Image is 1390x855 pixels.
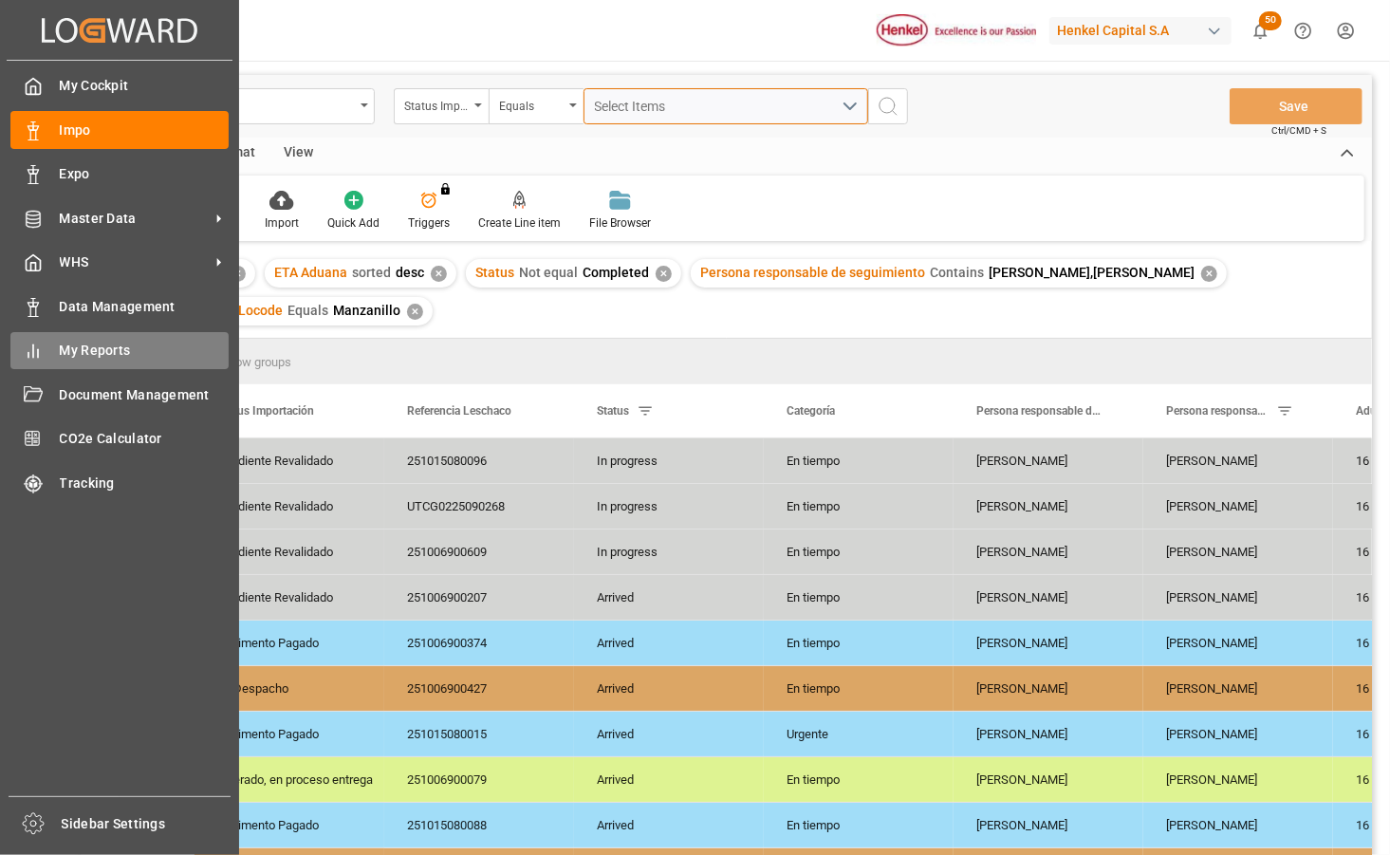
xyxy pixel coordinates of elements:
[60,429,230,449] span: CO2e Calculator
[384,575,574,620] div: 251006900207
[431,266,447,282] div: ✕
[217,485,361,529] div: Pendiente Revalidado
[954,530,1143,574] div: [PERSON_NAME]
[217,758,361,802] div: Liberado, en proceso entrega
[60,341,230,361] span: My Reports
[1143,666,1333,711] div: [PERSON_NAME]
[10,420,229,457] a: CO2e Calculator
[1143,438,1333,483] div: [PERSON_NAME]
[499,93,564,115] div: Equals
[954,438,1143,483] div: [PERSON_NAME]
[583,265,649,280] span: Completed
[217,713,361,756] div: Pedimento Pagado
[1143,530,1333,574] div: [PERSON_NAME]
[394,88,489,124] button: open menu
[574,803,764,847] div: Arrived
[954,666,1143,711] div: [PERSON_NAME]
[384,803,574,847] div: 251015080088
[475,265,514,280] span: Status
[764,438,954,483] div: En tiempo
[1166,404,1269,418] span: Persona responsable de seguimiento
[60,164,230,184] span: Expo
[1143,621,1333,665] div: [PERSON_NAME]
[574,530,764,574] div: In progress
[287,303,328,318] span: Equals
[384,484,574,529] div: UTCG0225090268
[217,439,361,483] div: Pendiente Revalidado
[384,621,574,665] div: 251006900374
[574,484,764,529] div: In progress
[407,404,511,418] span: Referencia Leschaco
[764,530,954,574] div: En tiempo
[764,484,954,529] div: En tiempo
[574,712,764,756] div: Arrived
[954,484,1143,529] div: [PERSON_NAME]
[764,712,954,756] div: Urgente
[60,209,210,229] span: Master Data
[1143,803,1333,847] div: [PERSON_NAME]
[764,757,954,802] div: En tiempo
[384,438,574,483] div: 251015080096
[597,404,629,418] span: Status
[10,464,229,501] a: Tracking
[384,757,574,802] div: 251006900079
[574,621,764,665] div: Arrived
[478,214,561,232] div: Create Line item
[1239,9,1282,52] button: show 50 new notifications
[384,530,574,574] div: 251006900609
[60,76,230,96] span: My Cockpit
[1282,9,1325,52] button: Help Center
[217,667,361,711] div: En Despacho
[1201,266,1217,282] div: ✕
[10,111,229,148] a: Impo
[384,666,574,711] div: 251006900427
[954,621,1143,665] div: [PERSON_NAME]
[10,67,229,104] a: My Cockpit
[930,265,984,280] span: Contains
[269,138,327,170] div: View
[595,99,676,114] span: Select Items
[700,265,925,280] span: Persona responsable de seguimiento
[656,266,672,282] div: ✕
[217,804,361,847] div: Pedimento Pagado
[60,297,230,317] span: Data Management
[574,757,764,802] div: Arrived
[1143,575,1333,620] div: [PERSON_NAME]
[60,252,210,272] span: WHS
[589,214,651,232] div: File Browser
[10,376,229,413] a: Document Management
[217,622,361,665] div: Pedimento Pagado
[265,214,299,232] div: Import
[764,666,954,711] div: En tiempo
[574,438,764,483] div: In progress
[396,265,424,280] span: desc
[352,265,391,280] span: sorted
[764,575,954,620] div: En tiempo
[384,712,574,756] div: 251015080015
[954,575,1143,620] div: [PERSON_NAME]
[868,88,908,124] button: search button
[1259,11,1282,30] span: 50
[954,712,1143,756] div: [PERSON_NAME]
[787,404,835,418] span: Categoría
[976,404,1103,418] span: Persona responsable de la importacion
[1143,712,1333,756] div: [PERSON_NAME]
[1271,123,1326,138] span: Ctrl/CMD + S
[489,88,584,124] button: open menu
[10,332,229,369] a: My Reports
[1049,12,1239,48] button: Henkel Capital S.A
[954,757,1143,802] div: [PERSON_NAME]
[60,474,230,493] span: Tracking
[217,576,361,620] div: Pendiente Revalidado
[327,214,380,232] div: Quick Add
[574,575,764,620] div: Arrived
[62,814,232,834] span: Sidebar Settings
[404,93,469,115] div: Status Importación
[217,404,314,418] span: Status Importación
[407,304,423,320] div: ✕
[954,803,1143,847] div: [PERSON_NAME]
[1143,757,1333,802] div: [PERSON_NAME]
[10,288,229,325] a: Data Management
[1049,17,1232,45] div: Henkel Capital S.A
[333,303,400,318] span: Manzanillo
